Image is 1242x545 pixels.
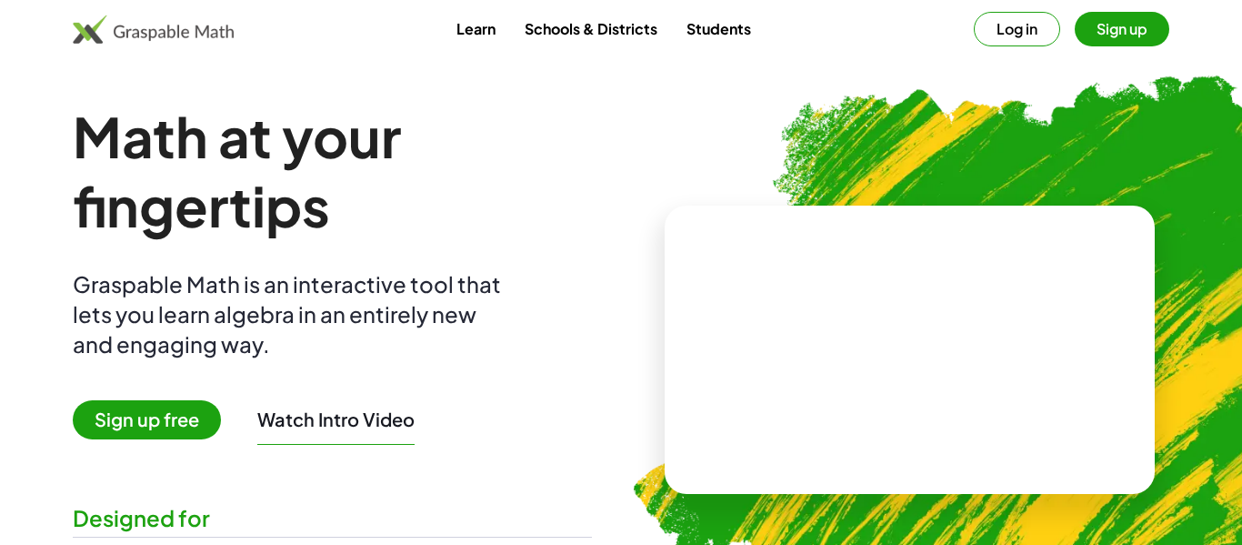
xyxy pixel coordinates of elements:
a: Learn [442,12,510,45]
a: Students [672,12,766,45]
button: Log in [974,12,1060,46]
button: Sign up [1075,12,1169,46]
div: Graspable Math is an interactive tool that lets you learn algebra in an entirely new and engaging... [73,269,509,359]
span: Sign up free [73,400,221,439]
h1: Math at your fingertips [73,102,592,240]
a: Schools & Districts [510,12,672,45]
video: What is this? This is dynamic math notation. Dynamic math notation plays a central role in how Gr... [774,282,1047,419]
div: Designed for [73,503,592,533]
button: Watch Intro Video [257,408,415,431]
